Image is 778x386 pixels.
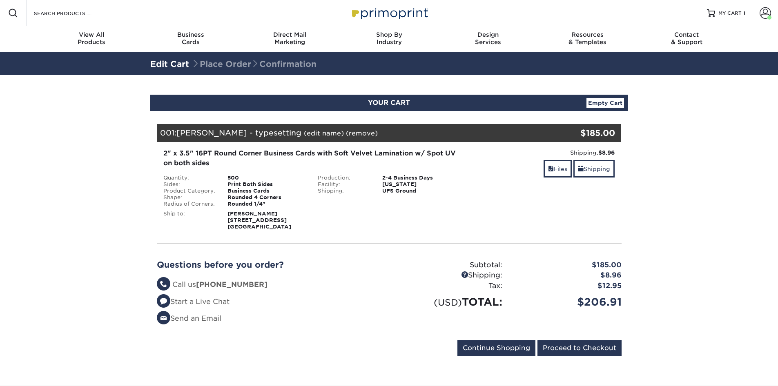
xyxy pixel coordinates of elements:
[312,175,376,181] div: Production:
[573,160,615,177] a: Shipping
[304,129,344,137] a: (edit name)
[141,26,240,52] a: BusinessCards
[157,175,222,181] div: Quantity:
[221,188,312,194] div: Business Cards
[196,280,268,288] strong: [PHONE_NUMBER]
[150,59,189,69] a: Edit Cart
[376,181,466,188] div: [US_STATE]
[743,10,745,16] span: 1
[439,26,538,52] a: DesignServices
[538,31,637,38] span: Resources
[33,8,113,18] input: SEARCH PRODUCTS.....
[473,149,615,157] div: Shipping:
[163,149,460,168] div: 2" x 3.5" 16PT Round Corner Business Cards with Soft Velvet Lamination w/ Spot UV on both sides
[176,128,301,137] span: [PERSON_NAME] - typesetting
[376,175,466,181] div: 2-4 Business Days
[508,294,628,310] div: $206.91
[389,260,508,271] div: Subtotal:
[538,31,637,46] div: & Templates
[312,181,376,188] div: Facility:
[157,280,383,290] li: Call us
[457,340,535,356] input: Continue Shopping
[439,31,538,46] div: Services
[637,26,736,52] a: Contact& Support
[578,166,584,172] span: shipping
[221,194,312,201] div: Rounded 4 Corners
[586,98,624,108] a: Empty Cart
[718,10,742,17] span: MY CART
[141,31,240,38] span: Business
[240,26,339,52] a: Direct MailMarketing
[339,26,439,52] a: Shop ByIndustry
[537,340,622,356] input: Proceed to Checkout
[376,188,466,194] div: UPS Ground
[389,270,508,281] div: Shipping:
[157,297,230,306] a: Start a Live Chat
[346,129,378,137] a: (remove)
[157,181,222,188] div: Sides:
[157,260,383,270] h2: Questions before you order?
[141,31,240,46] div: Cards
[637,31,736,46] div: & Support
[339,31,439,38] span: Shop By
[439,31,538,38] span: Design
[42,31,141,46] div: Products
[508,281,628,291] div: $12.95
[240,31,339,38] span: Direct Mail
[157,194,222,201] div: Shape:
[157,314,221,322] a: Send an Email
[227,211,291,230] strong: [PERSON_NAME] [STREET_ADDRESS] [GEOGRAPHIC_DATA]
[42,31,141,38] span: View All
[221,201,312,207] div: Rounded 1/4"
[538,26,637,52] a: Resources& Templates
[221,175,312,181] div: 500
[240,31,339,46] div: Marketing
[157,188,222,194] div: Product Category:
[192,59,317,69] span: Place Order Confirmation
[348,4,430,22] img: Primoprint
[389,281,508,291] div: Tax:
[508,260,628,271] div: $185.00
[339,31,439,46] div: Industry
[157,211,222,230] div: Ship to:
[157,201,222,207] div: Radius of Corners:
[157,124,544,142] div: 001:
[312,188,376,194] div: Shipping:
[508,270,628,281] div: $8.96
[42,26,141,52] a: View AllProducts
[221,181,312,188] div: Print Both Sides
[434,297,462,308] small: (USD)
[544,160,572,177] a: Files
[548,166,554,172] span: files
[389,294,508,310] div: TOTAL:
[544,127,615,139] div: $185.00
[598,149,615,156] strong: $8.96
[637,31,736,38] span: Contact
[368,99,410,106] span: YOUR CART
